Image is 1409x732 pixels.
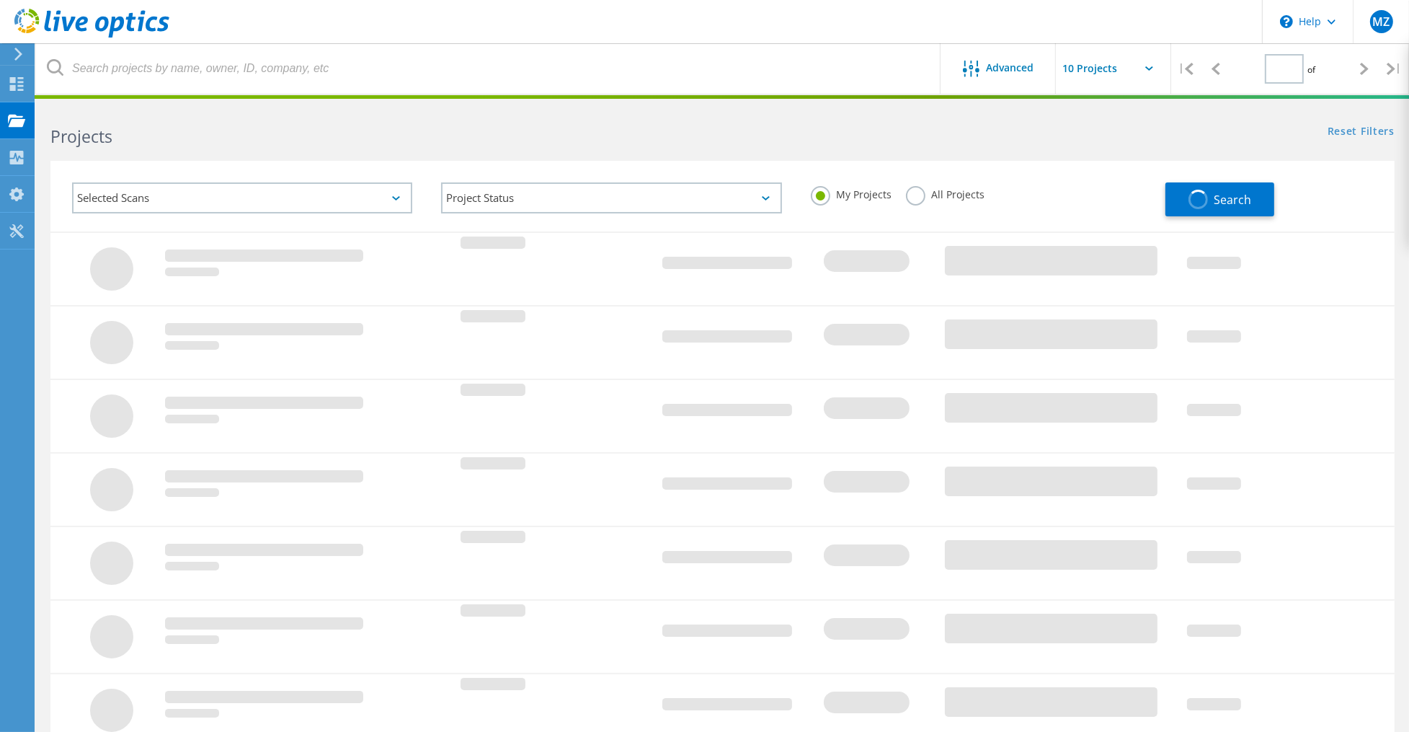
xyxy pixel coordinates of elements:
[14,30,169,40] a: Live Optics Dashboard
[1372,16,1390,27] span: MZ
[1280,15,1293,28] svg: \n
[50,125,112,148] b: Projects
[906,186,984,200] label: All Projects
[987,63,1034,73] span: Advanced
[1307,63,1315,76] span: of
[72,182,412,213] div: Selected Scans
[1165,182,1274,216] button: Search
[1171,43,1201,94] div: |
[811,186,892,200] label: My Projects
[1379,43,1409,94] div: |
[36,43,941,94] input: Search projects by name, owner, ID, company, etc
[441,182,781,213] div: Project Status
[1214,192,1251,208] span: Search
[1328,126,1395,138] a: Reset Filters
